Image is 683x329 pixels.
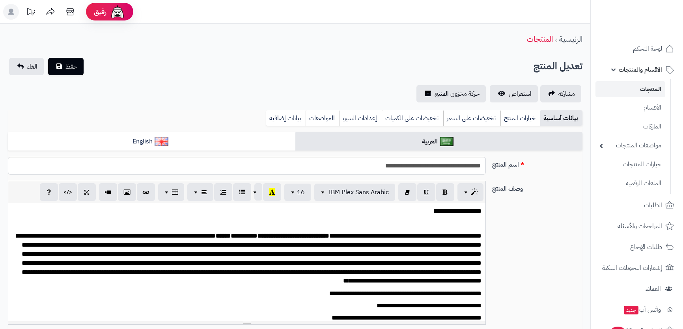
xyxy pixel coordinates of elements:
[630,242,662,253] span: طلبات الإرجاع
[110,4,125,20] img: ai-face.png
[266,110,306,126] a: بيانات إضافية
[619,64,662,75] span: الأقسام والمنتجات
[595,217,678,236] a: المراجعات والأسئلة
[314,184,395,201] button: IBM Plex Sans Arabic
[595,99,665,116] a: الأقسام
[595,300,678,319] a: وآتس آبجديد
[306,110,340,126] a: المواصفات
[8,132,295,151] a: English
[155,137,168,146] img: English
[623,304,661,315] span: وآتس آب
[595,137,665,154] a: مواصفات المنتجات
[629,20,676,37] img: logo-2.png
[595,156,665,173] a: خيارات المنتجات
[297,188,305,197] span: 16
[558,89,575,99] span: مشاركه
[416,85,486,102] a: حركة مخزون المنتج
[540,110,582,126] a: بيانات أساسية
[27,62,37,71] span: الغاء
[435,89,480,99] span: حركة مخزون المنتج
[340,110,382,126] a: إعدادات السيو
[633,43,662,54] span: لوحة التحكم
[440,137,453,146] img: العربية
[644,200,662,211] span: الطلبات
[500,110,540,126] a: خيارات المنتج
[595,118,665,135] a: الماركات
[21,4,41,22] a: تحديثات المنصة
[489,181,586,193] label: وصف المنتج
[284,184,311,201] button: 16
[595,258,678,277] a: إشعارات التحويلات البنكية
[490,85,538,102] a: استعراض
[65,62,77,71] span: حفظ
[328,188,389,197] span: IBM Plex Sans Arabic
[646,283,661,294] span: العملاء
[595,279,678,298] a: العملاء
[595,196,678,215] a: الطلبات
[595,81,665,97] a: المنتجات
[527,33,553,45] a: المنتجات
[618,221,662,232] span: المراجعات والأسئلة
[48,58,84,75] button: حفظ
[595,39,678,58] a: لوحة التحكم
[489,157,586,169] label: اسم المنتج
[595,175,665,192] a: الملفات الرقمية
[559,33,582,45] a: الرئيسية
[382,110,443,126] a: تخفيضات على الكميات
[509,89,532,99] span: استعراض
[602,262,662,273] span: إشعارات التحويلات البنكية
[595,238,678,257] a: طلبات الإرجاع
[443,110,500,126] a: تخفيضات على السعر
[624,306,638,314] span: جديد
[534,58,582,74] h2: تعديل المنتج
[295,132,583,151] a: العربية
[540,85,581,102] a: مشاركه
[94,7,106,17] span: رفيق
[9,58,44,75] a: الغاء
